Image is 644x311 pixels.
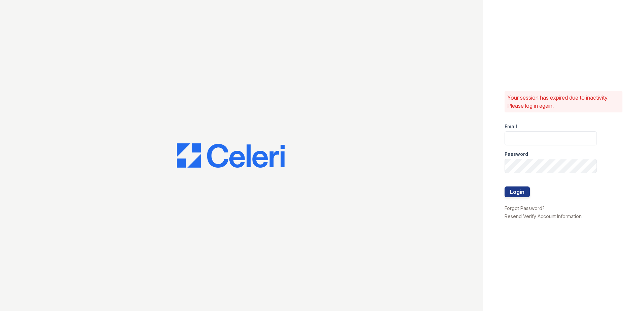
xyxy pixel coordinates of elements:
[507,94,620,110] p: Your session has expired due to inactivity. Please log in again.
[505,205,545,211] a: Forgot Password?
[505,151,528,158] label: Password
[177,143,285,168] img: CE_Logo_Blue-a8612792a0a2168367f1c8372b55b34899dd931a85d93a1a3d3e32e68fde9ad4.png
[505,123,517,130] label: Email
[505,213,582,219] a: Resend Verify Account Information
[505,186,530,197] button: Login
